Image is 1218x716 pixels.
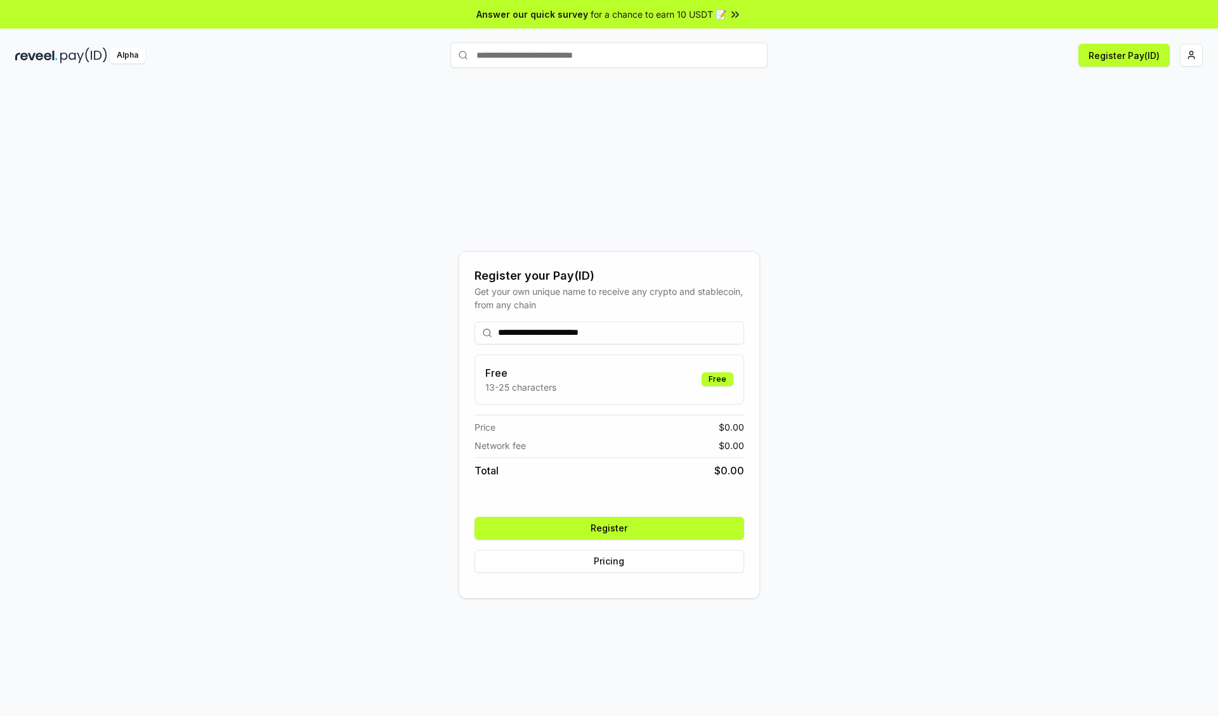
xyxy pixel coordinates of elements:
[475,517,744,540] button: Register
[475,463,499,478] span: Total
[475,285,744,311] div: Get your own unique name to receive any crypto and stablecoin, from any chain
[702,372,733,386] div: Free
[719,420,744,434] span: $ 0.00
[15,48,58,63] img: reveel_dark
[60,48,107,63] img: pay_id
[475,550,744,573] button: Pricing
[714,463,744,478] span: $ 0.00
[591,8,726,21] span: for a chance to earn 10 USDT 📝
[1078,44,1170,67] button: Register Pay(ID)
[475,267,744,285] div: Register your Pay(ID)
[110,48,145,63] div: Alpha
[475,439,526,452] span: Network fee
[485,365,556,381] h3: Free
[475,420,495,434] span: Price
[719,439,744,452] span: $ 0.00
[476,8,588,21] span: Answer our quick survey
[485,381,556,394] p: 13-25 characters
